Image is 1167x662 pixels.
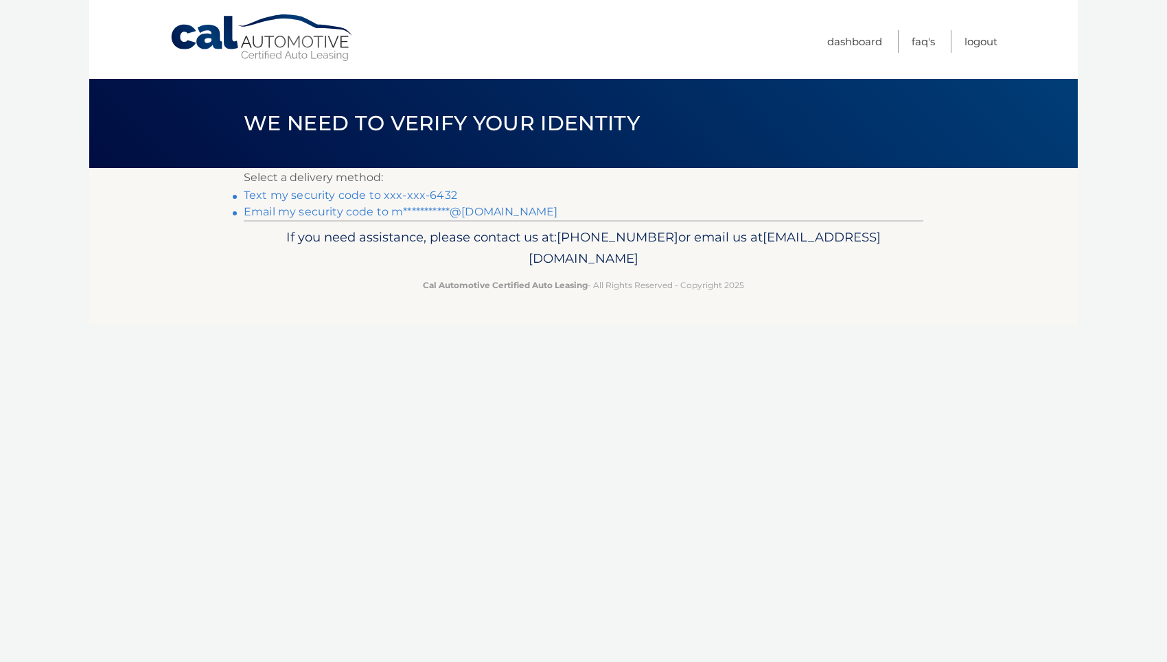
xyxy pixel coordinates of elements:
a: Dashboard [827,30,882,53]
a: Logout [964,30,997,53]
p: If you need assistance, please contact us at: or email us at [253,226,914,270]
span: We need to verify your identity [244,110,640,136]
a: Cal Automotive [170,14,355,62]
a: FAQ's [912,30,935,53]
p: - All Rights Reserved - Copyright 2025 [253,278,914,292]
p: Select a delivery method: [244,168,923,187]
a: Text my security code to xxx-xxx-6432 [244,189,457,202]
strong: Cal Automotive Certified Auto Leasing [423,280,588,290]
span: [PHONE_NUMBER] [557,229,678,245]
